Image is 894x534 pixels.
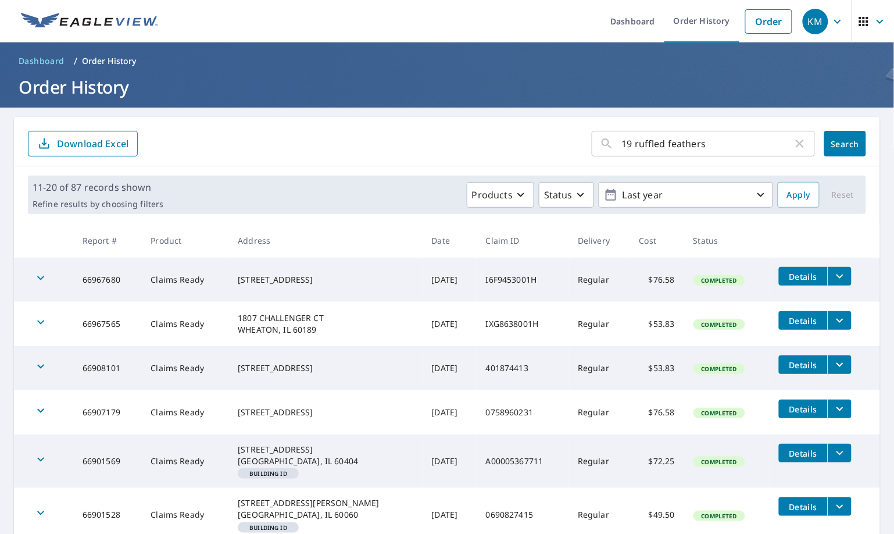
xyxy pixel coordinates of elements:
button: Download Excel [28,131,138,156]
span: Details [786,404,821,415]
p: Status [544,188,573,202]
button: Search [824,131,866,156]
em: Building ID [249,471,287,476]
span: Completed [695,409,744,417]
td: 0758960231 [477,390,568,435]
td: 66967680 [73,258,142,302]
p: Refine results by choosing filters [33,199,163,209]
button: detailsBtn-66901569 [779,444,828,462]
button: filesDropdownBtn-66967565 [828,311,852,330]
button: detailsBtn-66901528 [779,497,828,516]
td: 66908101 [73,346,142,390]
span: Completed [695,365,744,373]
button: detailsBtn-66967565 [779,311,828,330]
span: Details [786,448,821,459]
button: Last year [599,182,773,208]
img: EV Logo [21,13,158,30]
button: filesDropdownBtn-66907179 [828,400,852,418]
td: $53.83 [630,346,684,390]
td: [DATE] [423,302,477,346]
p: Order History [82,55,137,67]
button: detailsBtn-66967680 [779,267,828,286]
div: KM [803,9,828,34]
td: $76.58 [630,258,684,302]
nav: breadcrumb [14,52,880,70]
th: Cost [630,223,684,258]
td: $76.58 [630,390,684,435]
h1: Order History [14,75,880,99]
td: Regular [568,435,630,488]
td: Claims Ready [141,435,228,488]
th: Delivery [568,223,630,258]
th: Status [684,223,770,258]
button: Status [539,182,594,208]
button: filesDropdownBtn-66901569 [828,444,852,462]
button: filesDropdownBtn-66967680 [828,267,852,286]
td: 66907179 [73,390,142,435]
li: / [74,54,77,68]
td: $53.83 [630,302,684,346]
th: Report # [73,223,142,258]
td: Regular [568,346,630,390]
th: Claim ID [477,223,568,258]
span: Apply [787,188,810,202]
td: [DATE] [423,435,477,488]
span: Details [786,315,821,326]
td: Regular [568,258,630,302]
div: [STREET_ADDRESS][PERSON_NAME] [GEOGRAPHIC_DATA], IL 60060 [238,497,413,521]
em: Building ID [249,525,287,531]
a: Order [745,9,792,34]
button: Apply [778,182,820,208]
p: 11-20 of 87 records shown [33,180,163,194]
p: Last year [618,185,754,205]
td: Claims Ready [141,258,228,302]
td: [DATE] [423,390,477,435]
td: 66901569 [73,435,142,488]
a: Dashboard [14,52,69,70]
td: Regular [568,302,630,346]
td: [DATE] [423,346,477,390]
span: Completed [695,276,744,284]
div: 1807 CHALLENGER CT WHEATON, IL 60189 [238,312,413,336]
td: Claims Ready [141,346,228,390]
td: I6F9453001H [477,258,568,302]
span: Search [834,138,857,149]
td: $72.25 [630,435,684,488]
input: Address, Report #, Claim ID, etc. [622,127,793,160]
th: Date [423,223,477,258]
p: Products [472,188,513,202]
td: IXG8638001H [477,302,568,346]
div: [STREET_ADDRESS] [GEOGRAPHIC_DATA], IL 60404 [238,444,413,467]
span: Completed [695,321,744,329]
div: [STREET_ADDRESS] [238,362,413,374]
span: Details [786,271,821,282]
td: Regular [568,390,630,435]
td: A00005367711 [477,435,568,488]
button: detailsBtn-66907179 [779,400,828,418]
button: filesDropdownBtn-66901528 [828,497,852,516]
button: detailsBtn-66908101 [779,355,828,374]
span: Details [786,359,821,371]
td: Claims Ready [141,302,228,346]
div: [STREET_ADDRESS] [238,407,413,418]
button: filesDropdownBtn-66908101 [828,355,852,374]
button: Products [467,182,534,208]
th: Product [141,223,228,258]
td: 401874413 [477,346,568,390]
p: Download Excel [57,137,128,150]
span: Completed [695,458,744,466]
th: Address [228,223,422,258]
td: [DATE] [423,258,477,302]
span: Dashboard [19,55,65,67]
span: Completed [695,512,744,520]
div: [STREET_ADDRESS] [238,274,413,286]
span: Details [786,501,821,512]
td: 66967565 [73,302,142,346]
td: Claims Ready [141,390,228,435]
